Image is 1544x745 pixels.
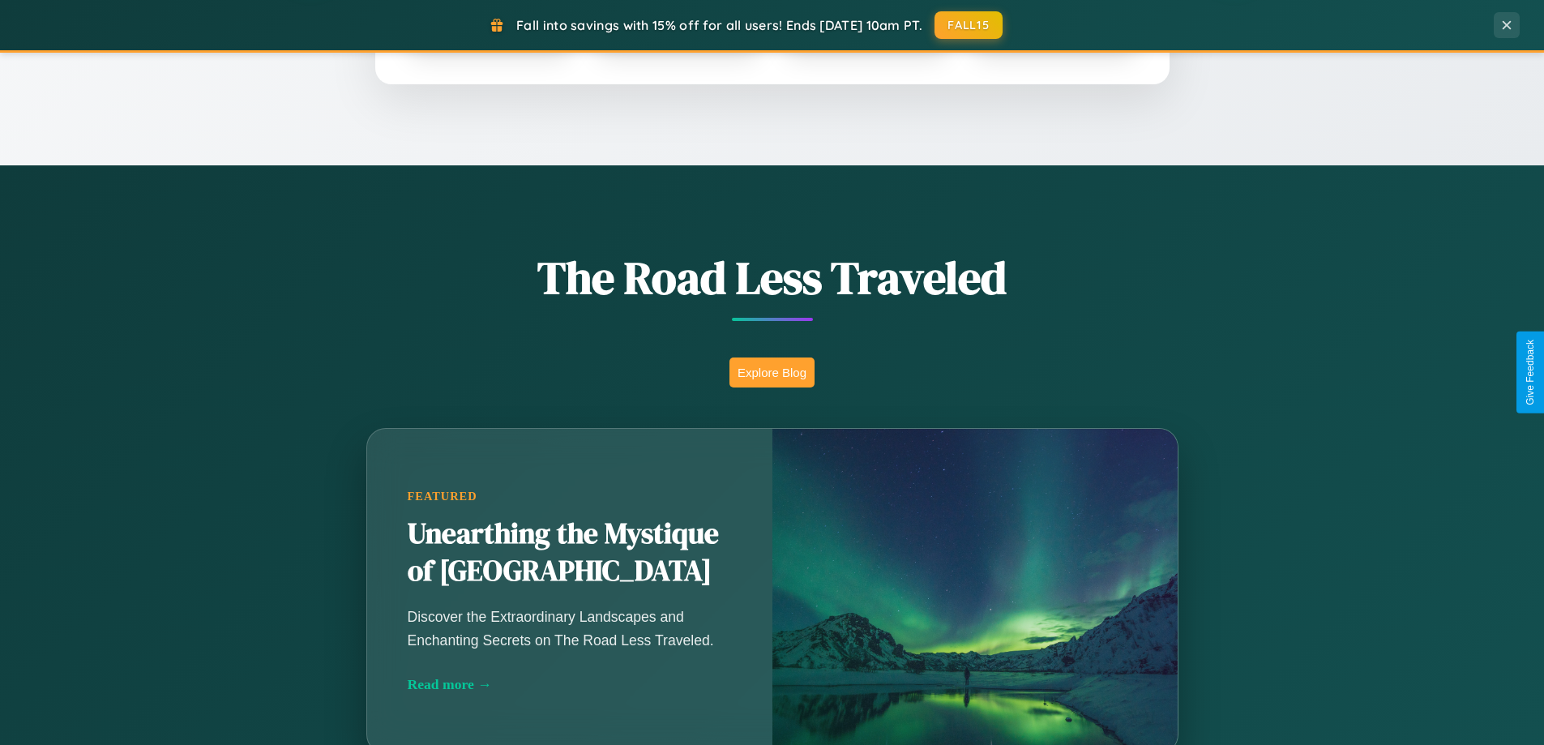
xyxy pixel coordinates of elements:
h1: The Road Less Traveled [286,246,1259,309]
h2: Unearthing the Mystique of [GEOGRAPHIC_DATA] [408,516,732,590]
div: Featured [408,490,732,503]
div: Read more → [408,676,732,693]
button: Explore Blog [729,358,815,387]
button: FALL15 [935,11,1003,39]
p: Discover the Extraordinary Landscapes and Enchanting Secrets on The Road Less Traveled. [408,606,732,651]
div: Give Feedback [1525,340,1536,405]
span: Fall into savings with 15% off for all users! Ends [DATE] 10am PT. [516,17,922,33]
